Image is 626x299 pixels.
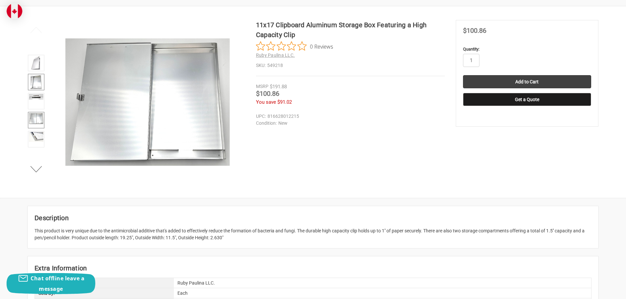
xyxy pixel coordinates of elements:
[256,20,445,40] h1: 11x17 Clipboard Aluminum Storage Box Featuring a High Capacity Clip
[256,62,266,69] dt: SKU:
[7,3,22,19] img: duty and tax information for Canada
[256,120,277,127] dt: Condition:
[256,120,442,127] dd: New
[174,288,591,298] div: Each
[256,83,268,90] div: MSRP
[256,62,445,69] dd: 549218
[277,99,292,105] span: $91.02
[256,53,295,58] a: Ruby Paulina LLC.
[463,27,486,34] span: $100.86
[35,227,591,241] div: This product is very unique due to the antimicrobial additive that's added to effectively reduce ...
[174,278,591,288] div: Ruby Paulina LLC.
[256,113,266,120] dt: UPC:
[256,90,279,97] span: $100.86
[256,41,333,51] button: Rated 0 out of 5 stars from 0 reviews. Jump to reviews.
[65,38,230,166] img: 11x17 Clipboard Aluminum Storage Box Featuring a High Capacity Clip
[35,263,591,273] h2: Extra Information
[31,75,42,89] img: 11x17 Clipboard Aluminum Storage Box Featuring a High Capacity Clip
[270,84,287,90] span: $191.88
[256,113,442,120] dd: 816628012215
[31,275,84,292] span: Chat offline leave a message
[31,56,41,70] img: 11x17 Clipboard Aluminum Storage Box Featuring a High Capacity Clip
[26,162,46,176] button: Next
[310,41,333,51] span: 0 Reviews
[35,278,174,288] div: Brand:
[29,113,43,124] img: 11x17 Clipboard Aluminum Storage Box Featuring a High Capacity Clip
[35,213,591,223] h2: Description
[463,46,591,53] label: Quantity:
[29,94,43,100] img: 11x17 Clipboard Aluminum Storage Box Featuring a High Capacity Clip
[26,23,46,36] button: Previous
[463,93,591,106] button: Get a Quote
[35,288,174,298] div: Sold By:
[463,75,591,88] input: Add to Cart
[29,132,43,142] img: 11x17 Clipboard Aluminum Storage Box Featuring a High Capacity Clip
[7,273,95,294] button: Chat offline leave a message
[256,99,276,105] span: You save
